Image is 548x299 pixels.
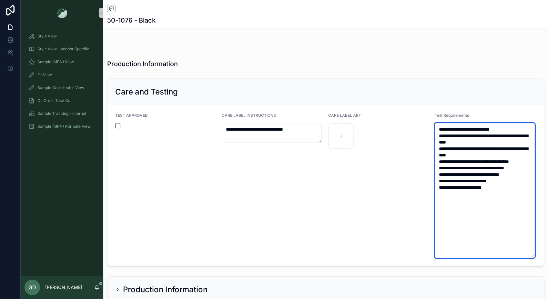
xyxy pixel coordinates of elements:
a: Style View [25,30,99,42]
h2: Care and Testing [115,87,178,97]
span: Sample Tracking - Internal [37,111,86,116]
span: CARE LABEL ART [328,113,361,118]
a: Sample (MPN) Attribute View [25,121,99,132]
span: Test Requirements [435,113,469,118]
span: Sample (MPN) View [37,59,74,65]
span: Sample (MPN) Attribute View [37,124,91,129]
span: Sample Coordinator View [37,85,84,90]
p: [PERSON_NAME] [45,284,82,291]
span: GD [28,284,36,291]
span: Style View [37,34,57,39]
h2: Production Information [123,284,208,295]
h1: Production Information [107,59,178,68]
a: Sample Tracking - Internal [25,108,99,119]
span: Fit View [37,72,52,77]
a: Fit View [25,69,99,81]
span: On Order Total Co [37,98,70,103]
img: App logo [57,8,67,18]
span: Style View - Vendor Specific [37,46,89,52]
h1: 50-1076 - Black [107,16,156,25]
a: Sample (MPN) View [25,56,99,68]
a: On Order Total Co [25,95,99,106]
a: Style View - Vendor Specific [25,43,99,55]
span: TEST APPROVED [115,113,148,118]
a: Sample Coordinator View [25,82,99,94]
div: scrollable content [21,26,103,276]
span: CARE LABEL INSTRUCTIONS [222,113,276,118]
